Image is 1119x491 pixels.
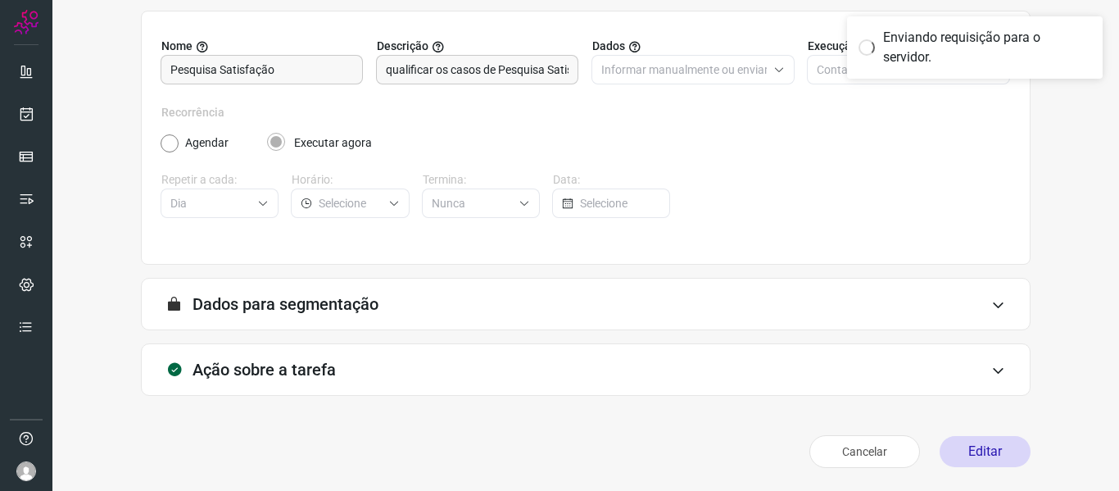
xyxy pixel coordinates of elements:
[580,189,659,217] input: Selecione
[808,38,858,55] span: Execução
[161,104,1010,121] label: Recorrência
[553,171,670,189] label: Data:
[193,294,378,314] h3: Dados para segmentação
[292,171,409,189] label: Horário:
[193,360,336,380] h3: Ação sobre a tarefa
[432,189,512,217] input: Selecione
[940,436,1031,467] button: Editar
[170,56,353,84] input: Digite o nome para a sua tarefa.
[185,134,229,152] label: Agendar
[319,189,381,217] input: Selecione
[294,134,372,152] label: Executar agora
[592,38,625,55] span: Dados
[423,171,540,189] label: Termina:
[377,38,428,55] span: Descrição
[16,461,36,481] img: avatar-user-boy.jpg
[170,189,251,217] input: Selecione
[386,56,569,84] input: Forneça uma breve descrição da sua tarefa.
[883,28,1091,67] div: Enviando requisição para o servidor.
[817,56,982,84] input: Selecione o tipo de envio
[809,435,920,468] button: Cancelar
[14,10,39,34] img: Logo
[161,171,279,189] label: Repetir a cada:
[601,56,767,84] input: Selecione o tipo de envio
[161,38,193,55] span: Nome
